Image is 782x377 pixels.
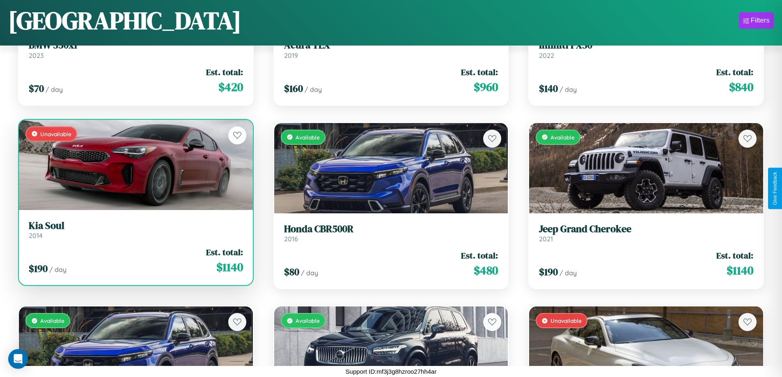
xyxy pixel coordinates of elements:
[461,66,498,78] span: Est. total:
[284,82,303,95] span: $ 160
[539,51,554,59] span: 2022
[46,85,63,94] span: / day
[29,82,44,95] span: $ 70
[560,269,577,277] span: / day
[40,130,71,137] span: Unavailable
[716,66,753,78] span: Est. total:
[461,249,498,261] span: Est. total:
[29,220,243,232] h3: Kia Soul
[539,39,753,51] h3: Infiniti FX50
[751,16,770,25] div: Filters
[29,231,43,240] span: 2014
[729,79,753,95] span: $ 840
[539,223,753,243] a: Jeep Grand Cherokee2021
[206,246,243,258] span: Est. total:
[206,66,243,78] span: Est. total:
[8,349,28,369] div: Open Intercom Messenger
[218,79,243,95] span: $ 420
[40,317,64,324] span: Available
[474,79,498,95] span: $ 960
[716,249,753,261] span: Est. total:
[305,85,322,94] span: / day
[29,220,243,240] a: Kia Soul2014
[29,51,44,59] span: 2023
[29,262,48,275] span: $ 190
[8,4,241,37] h1: [GEOGRAPHIC_DATA]
[284,39,498,59] a: Acura TLX2019
[284,223,498,243] a: Honda CBR500R2016
[539,235,553,243] span: 2021
[539,265,558,279] span: $ 190
[29,39,243,59] a: BMW 330xi2023
[296,317,320,324] span: Available
[296,134,320,141] span: Available
[739,12,774,29] button: Filters
[49,265,67,274] span: / day
[539,39,753,59] a: Infiniti FX502022
[284,39,498,51] h3: Acura TLX
[474,262,498,279] span: $ 480
[301,269,318,277] span: / day
[284,51,298,59] span: 2019
[29,39,243,51] h3: BMW 330xi
[550,317,582,324] span: Unavailable
[560,85,577,94] span: / day
[539,223,753,235] h3: Jeep Grand Cherokee
[284,235,298,243] span: 2016
[284,223,498,235] h3: Honda CBR500R
[727,262,753,279] span: $ 1140
[539,82,558,95] span: $ 140
[346,366,437,377] p: Support ID: mf3j3g8hzroo27hh4ar
[216,259,243,275] span: $ 1140
[284,265,299,279] span: $ 80
[550,134,575,141] span: Available
[772,172,778,205] div: Give Feedback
